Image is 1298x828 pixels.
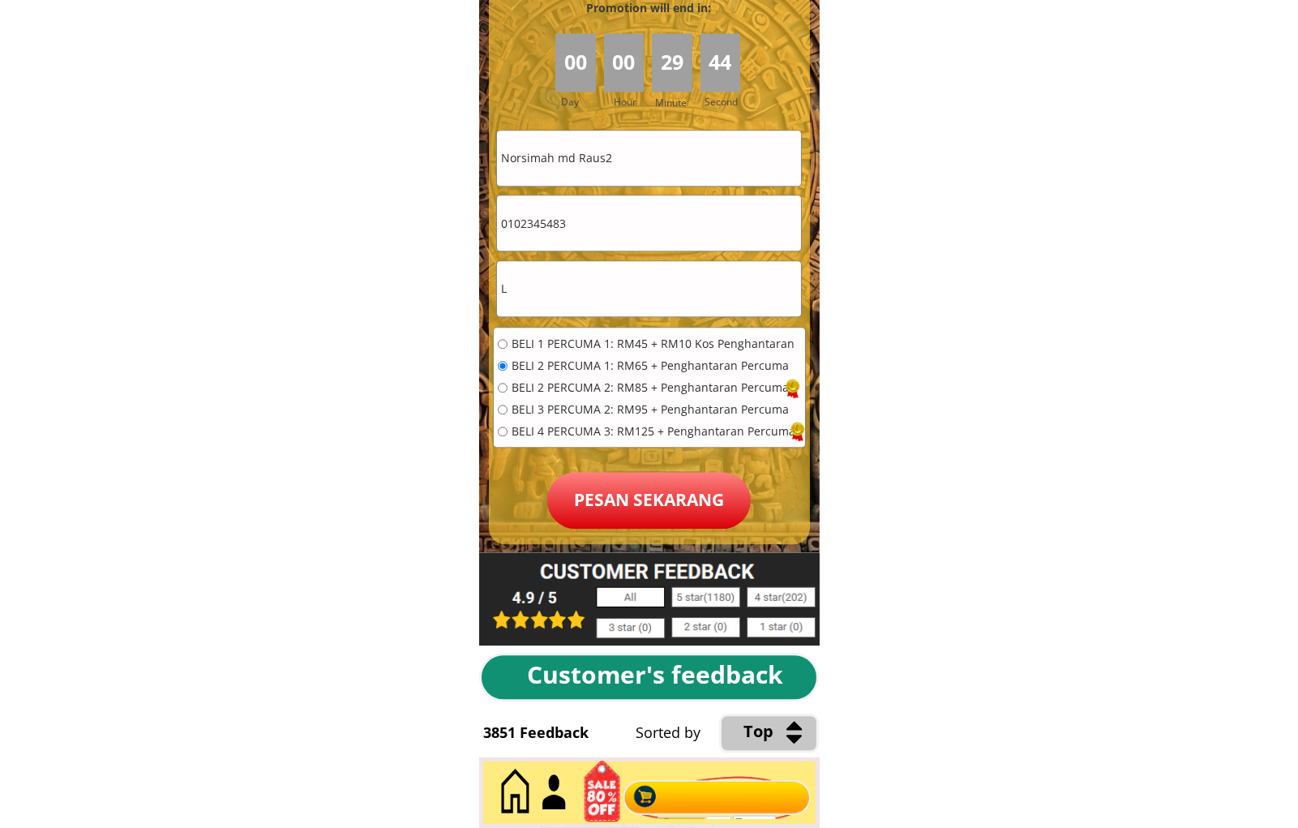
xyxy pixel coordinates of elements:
input: Nama [497,131,801,186]
span: BELI 1 PERCUMA 1: RM45 + RM10 Kos Penghantaran [512,338,795,350]
h3: Hour [614,94,648,109]
div: Sorted by [636,721,1017,744]
div: Customer's feedback [527,655,796,694]
p: Pesan sekarang [547,472,751,529]
input: Telefon [497,195,801,251]
span: BELI 2 PERCUMA 2: RM85 + Penghantaran Percuma [512,382,795,393]
span: BELI 4 PERCUMA 3: RM125 + Penghantaran Percuma [512,426,795,437]
h3: Day [561,94,602,109]
input: Alamat [497,261,801,316]
span: BELI 3 PERCUMA 2: RM95 + Penghantaran Percuma [512,404,795,415]
h3: Minute [655,95,691,110]
span: BELI 2 PERCUMA 1: RM65 + Penghantaran Percuma [512,360,795,371]
h3: Second [705,94,744,109]
div: 3851 Feedback [484,721,612,744]
div: Top [744,719,890,744]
